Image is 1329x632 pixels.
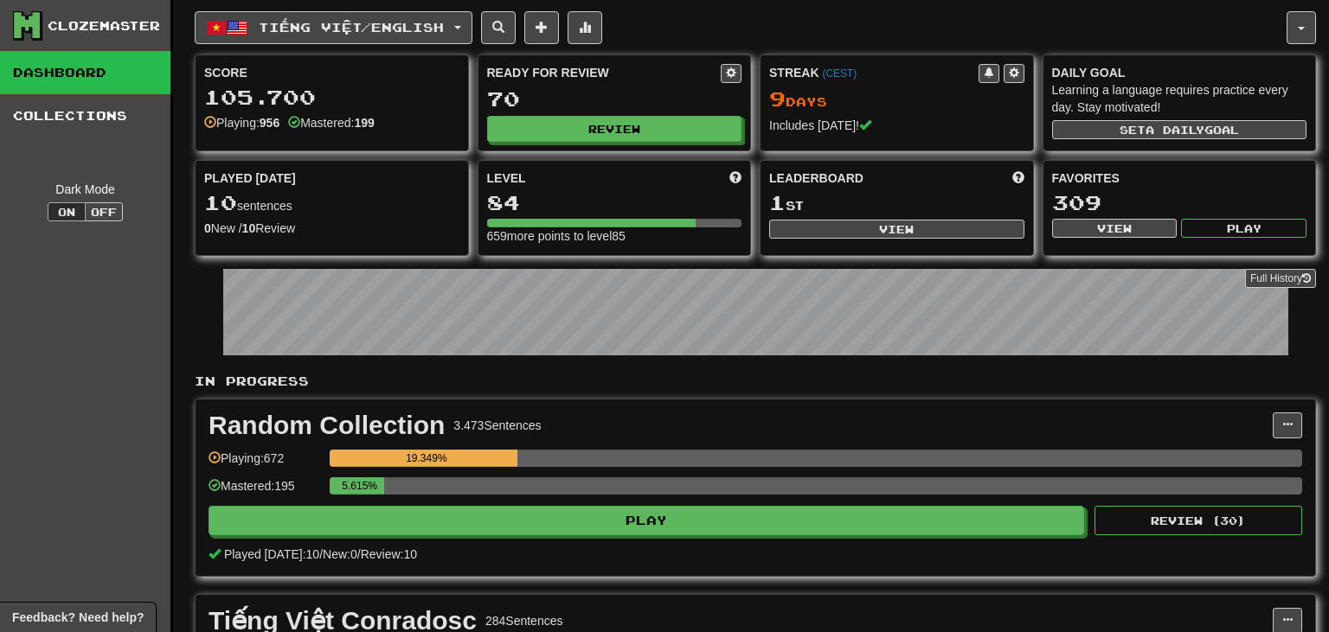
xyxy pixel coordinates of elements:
[487,169,526,187] span: Level
[769,220,1024,239] button: View
[357,547,361,561] span: /
[769,190,786,214] span: 1
[822,67,857,80] a: (CEST)
[259,20,444,35] span: Tiếng Việt / English
[209,477,321,506] div: Mastered: 195
[209,412,445,438] div: Random Collection
[361,547,417,561] span: Review: 10
[769,64,979,81] div: Streak
[204,221,211,235] strong: 0
[769,117,1024,134] div: Includes [DATE]!
[204,114,279,131] div: Playing:
[487,192,742,214] div: 84
[288,114,375,131] div: Mastered:
[1095,506,1302,535] button: Review (30)
[209,506,1084,535] button: Play
[195,373,1316,390] p: In Progress
[1052,64,1307,81] div: Daily Goal
[485,612,563,629] div: 284 Sentences
[204,192,459,214] div: sentences
[204,64,459,81] div: Score
[13,181,157,198] div: Dark Mode
[769,88,1024,111] div: Day s
[1146,124,1204,136] span: a daily
[204,169,296,187] span: Played [DATE]
[769,169,864,187] span: Leaderboard
[335,477,384,495] div: 5.615%
[487,64,722,81] div: Ready for Review
[729,169,742,187] span: Score more points to level up
[1245,269,1316,288] a: Full History
[224,547,319,561] span: Played [DATE]: 10
[48,202,86,221] button: On
[48,17,160,35] div: Clozemaster
[453,417,541,434] div: 3.473 Sentences
[487,227,742,245] div: 659 more points to level 85
[524,11,559,44] button: Add sentence to collection
[487,88,742,110] div: 70
[335,450,517,467] div: 19.349%
[481,11,516,44] button: Search sentences
[1052,120,1307,139] button: Seta dailygoal
[319,547,323,561] span: /
[487,116,742,142] button: Review
[195,11,472,44] button: Tiếng Việt/English
[204,86,459,108] div: 105.700
[769,86,786,111] span: 9
[242,221,256,235] strong: 10
[1052,81,1307,116] div: Learning a language requires practice every day. Stay motivated!
[1181,219,1307,238] button: Play
[323,547,357,561] span: New: 0
[204,220,459,237] div: New / Review
[1052,169,1307,187] div: Favorites
[260,116,279,130] strong: 956
[1052,192,1307,214] div: 309
[204,190,237,214] span: 10
[12,609,144,626] span: Open feedback widget
[1052,219,1178,238] button: View
[1012,169,1024,187] span: This week in points, UTC
[209,450,321,478] div: Playing: 672
[769,192,1024,214] div: st
[568,11,602,44] button: More stats
[354,116,374,130] strong: 199
[85,202,123,221] button: Off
